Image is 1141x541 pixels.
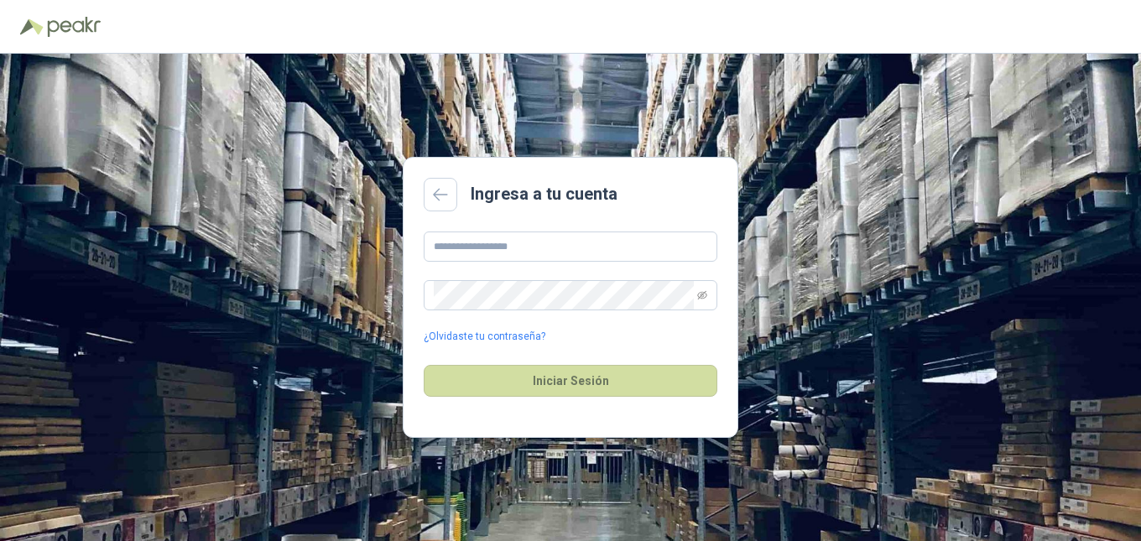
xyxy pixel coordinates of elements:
img: Logo [20,18,44,35]
img: Peakr [47,17,101,37]
a: ¿Olvidaste tu contraseña? [424,329,545,345]
button: Iniciar Sesión [424,365,717,397]
h2: Ingresa a tu cuenta [471,181,617,207]
span: eye-invisible [697,290,707,300]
